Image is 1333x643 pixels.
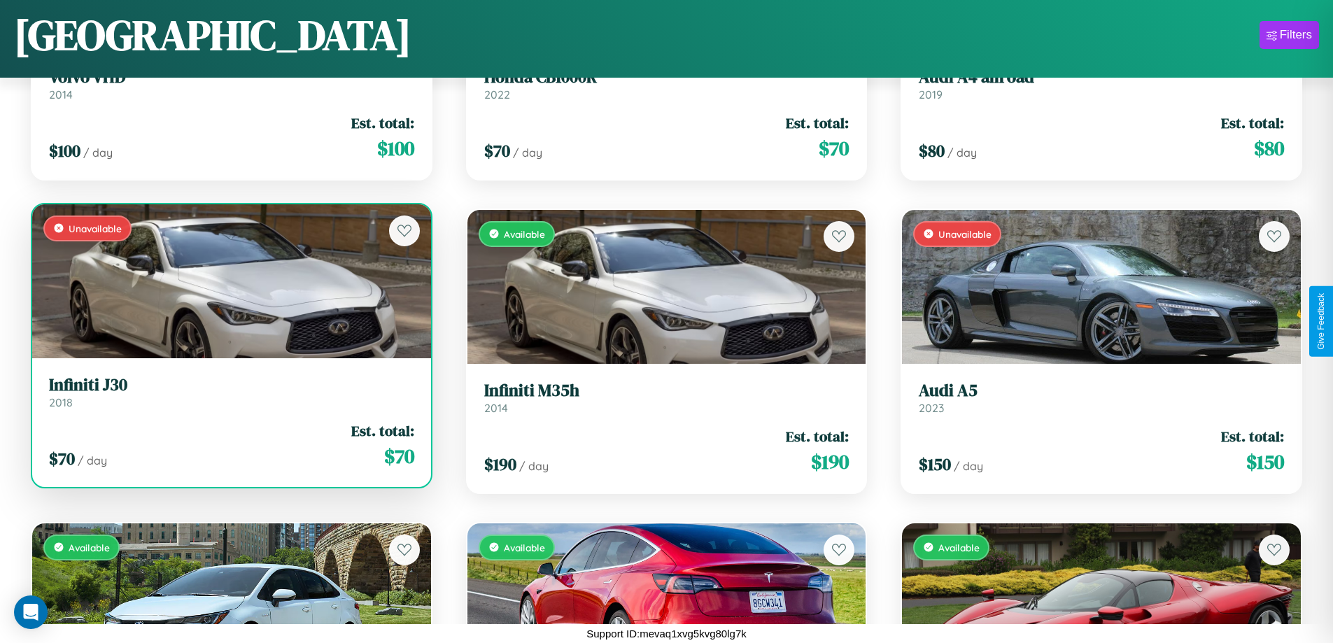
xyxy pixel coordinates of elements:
span: Est. total: [786,426,849,446]
span: / day [954,459,983,473]
span: 2018 [49,395,73,409]
span: $ 70 [49,447,75,470]
span: $ 80 [1254,134,1284,162]
span: $ 150 [1246,448,1284,476]
span: / day [519,459,549,473]
span: $ 80 [919,139,945,162]
h3: Infiniti M35h [484,381,849,401]
span: Available [504,228,545,240]
div: Open Intercom Messenger [14,595,48,629]
a: Infiniti M35h2014 [484,381,849,415]
span: $ 70 [819,134,849,162]
span: Est. total: [1221,426,1284,446]
a: Volvo VHD2014 [49,67,414,101]
span: Est. total: [1221,113,1284,133]
span: Available [938,542,980,553]
div: Filters [1280,28,1312,42]
div: Give Feedback [1316,293,1326,350]
span: $ 100 [377,134,414,162]
a: Infiniti J302018 [49,375,414,409]
a: Audi A4 allroad2019 [919,67,1284,101]
span: 2014 [49,87,73,101]
span: 2022 [484,87,510,101]
span: / day [83,146,113,160]
span: Unavailable [69,222,122,234]
p: Support ID: mevaq1xvg5kvg80lg7k [586,624,746,643]
span: Est. total: [351,421,414,441]
span: / day [947,146,977,160]
span: / day [513,146,542,160]
a: Audi A52023 [919,381,1284,415]
span: $ 190 [811,448,849,476]
span: 2023 [919,401,944,415]
span: Available [504,542,545,553]
span: Est. total: [786,113,849,133]
span: 2014 [484,401,508,415]
span: Available [69,542,110,553]
h3: Infiniti J30 [49,375,414,395]
span: $ 150 [919,453,951,476]
span: 2019 [919,87,943,101]
h3: Honda CB1000R [484,67,849,87]
span: $ 70 [484,139,510,162]
span: $ 100 [49,139,80,162]
span: / day [78,453,107,467]
a: Honda CB1000R2022 [484,67,849,101]
span: $ 190 [484,453,516,476]
h3: Audi A4 allroad [919,67,1284,87]
h3: Volvo VHD [49,67,414,87]
button: Filters [1260,21,1319,49]
span: Unavailable [938,228,992,240]
h1: [GEOGRAPHIC_DATA] [14,6,411,64]
span: $ 70 [384,442,414,470]
h3: Audi A5 [919,381,1284,401]
span: Est. total: [351,113,414,133]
